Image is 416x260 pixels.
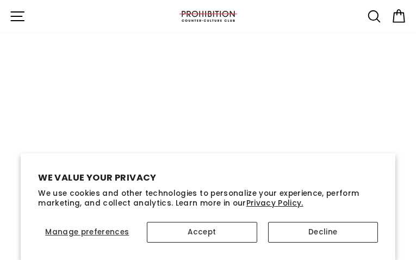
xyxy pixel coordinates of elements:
[246,198,303,208] a: Privacy Policy.
[178,11,238,22] img: PROHIBITION COUNTER-CULTURE CLUB
[147,222,257,243] button: Accept
[38,222,136,243] button: Manage preferences
[38,171,378,184] h2: We value your privacy
[38,189,378,208] p: We use cookies and other technologies to personalize your experience, perform marketing, and coll...
[45,227,129,237] span: Manage preferences
[268,222,378,243] button: Decline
